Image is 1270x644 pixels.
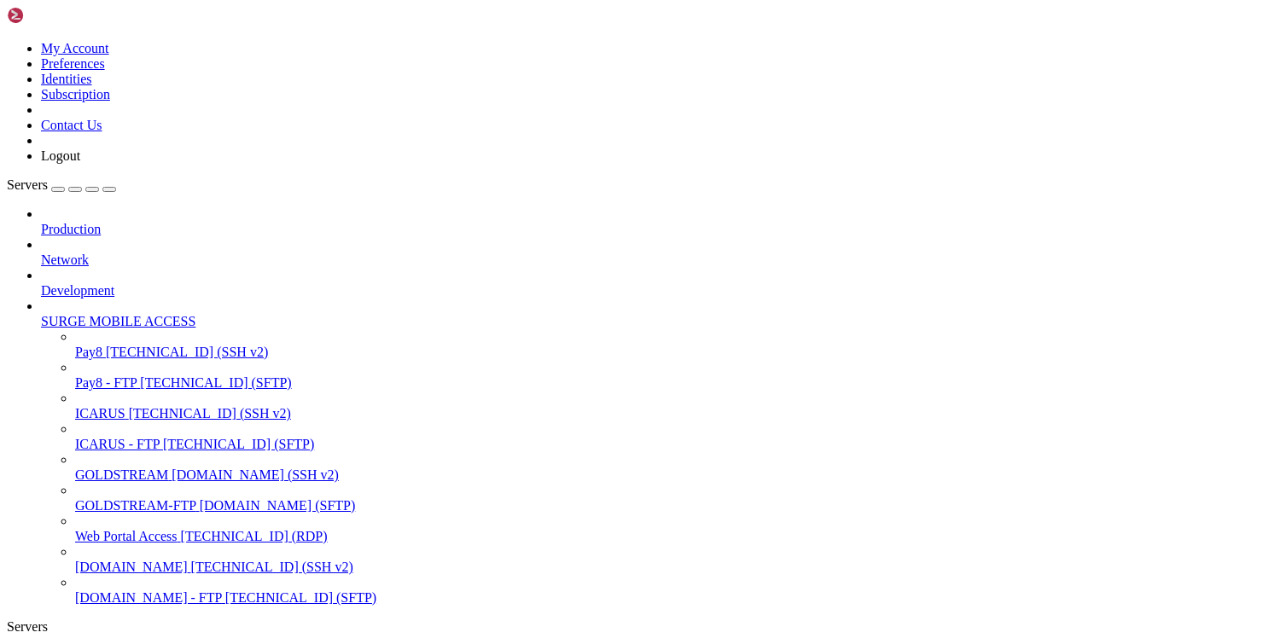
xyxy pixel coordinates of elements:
span: [TECHNICAL_ID] (RDP) [181,529,328,543]
span: Pay8 - FTP [75,375,137,390]
a: [DOMAIN_NAME] [TECHNICAL_ID] (SSH v2) [75,560,1263,575]
a: Subscription [41,87,110,102]
a: GOLDSTREAM-FTP [DOMAIN_NAME] (SFTP) [75,498,1263,513]
span: [DOMAIN_NAME] [75,560,188,574]
span: Servers [7,177,48,192]
span: Web Portal Access [75,529,178,543]
span: [TECHNICAL_ID] (SFTP) [225,590,376,605]
a: Pay8 - FTP [TECHNICAL_ID] (SFTP) [75,375,1263,391]
a: My Account [41,41,109,55]
li: GOLDSTREAM [DOMAIN_NAME] (SSH v2) [75,452,1263,483]
a: SURGE MOBILE ACCESS [41,314,1263,329]
span: ICARUS [75,406,125,421]
a: GOLDSTREAM [DOMAIN_NAME] (SSH v2) [75,467,1263,483]
span: GOLDSTREAM [75,467,168,482]
li: Pay8 [TECHNICAL_ID] (SSH v2) [75,329,1263,360]
li: GOLDSTREAM-FTP [DOMAIN_NAME] (SFTP) [75,483,1263,513]
span: [DOMAIN_NAME] (SSH v2) [172,467,339,482]
li: [DOMAIN_NAME] - FTP [TECHNICAL_ID] (SFTP) [75,575,1263,606]
span: [TECHNICAL_ID] (SFTP) [163,437,314,451]
li: Development [41,268,1263,299]
span: [TECHNICAL_ID] (SSH v2) [129,406,291,421]
a: Contact Us [41,118,102,132]
img: Shellngn [7,7,105,24]
li: Web Portal Access [TECHNICAL_ID] (RDP) [75,513,1263,544]
li: ICARUS [TECHNICAL_ID] (SSH v2) [75,391,1263,421]
span: [DOMAIN_NAME] (SFTP) [200,498,356,513]
span: [DOMAIN_NAME] - FTP [75,590,222,605]
a: Pay8 [TECHNICAL_ID] (SSH v2) [75,345,1263,360]
a: ICARUS - FTP [TECHNICAL_ID] (SFTP) [75,437,1263,452]
li: ICARUS - FTP [TECHNICAL_ID] (SFTP) [75,421,1263,452]
a: Identities [41,72,92,86]
div: Servers [7,619,1263,635]
span: Production [41,222,101,236]
span: GOLDSTREAM-FTP [75,498,196,513]
span: Network [41,252,89,267]
span: [TECHNICAL_ID] (SFTP) [140,375,291,390]
li: Production [41,206,1263,237]
span: ICARUS - FTP [75,437,160,451]
span: Pay8 [75,345,102,359]
li: Pay8 - FTP [TECHNICAL_ID] (SFTP) [75,360,1263,391]
span: [TECHNICAL_ID] (SSH v2) [106,345,268,359]
a: Logout [41,148,80,163]
a: Network [41,252,1263,268]
a: ICARUS [TECHNICAL_ID] (SSH v2) [75,406,1263,421]
li: SURGE MOBILE ACCESS [41,299,1263,606]
a: Web Portal Access [TECHNICAL_ID] (RDP) [75,529,1263,544]
span: [TECHNICAL_ID] (SSH v2) [191,560,353,574]
span: SURGE MOBILE ACCESS [41,314,195,328]
a: [DOMAIN_NAME] - FTP [TECHNICAL_ID] (SFTP) [75,590,1263,606]
span: Development [41,283,114,298]
li: Network [41,237,1263,268]
a: Production [41,222,1263,237]
a: Development [41,283,1263,299]
a: Preferences [41,56,105,71]
a: Servers [7,177,116,192]
li: [DOMAIN_NAME] [TECHNICAL_ID] (SSH v2) [75,544,1263,575]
